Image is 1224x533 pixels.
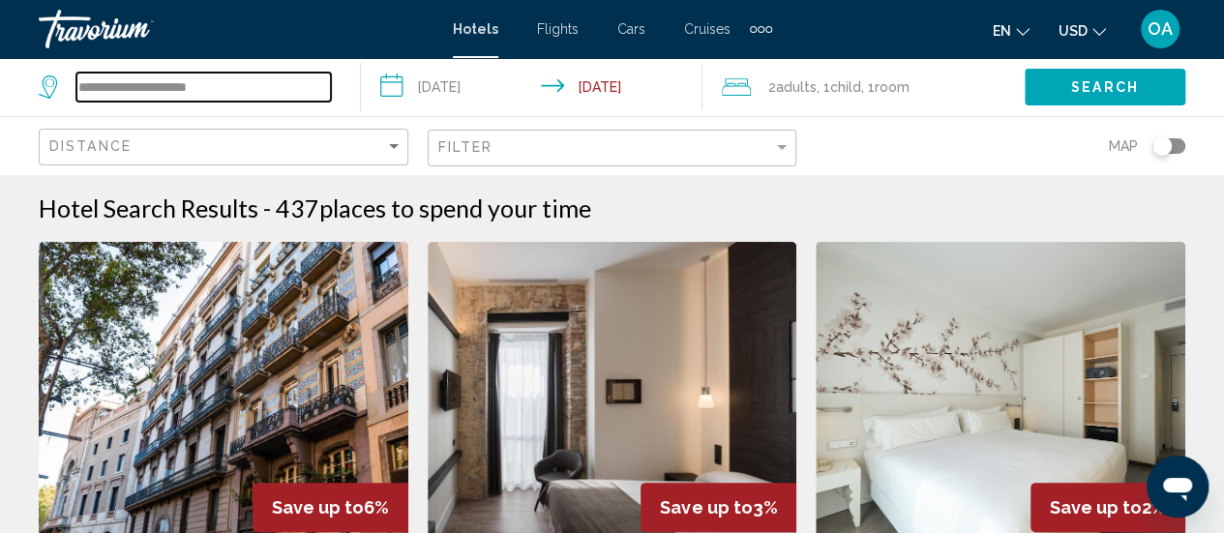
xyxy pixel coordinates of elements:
span: , 1 [817,74,861,101]
button: User Menu [1135,9,1185,49]
span: - [263,193,271,222]
span: Save up to [1050,497,1142,518]
iframe: Button to launch messaging window [1147,456,1209,518]
button: Search [1025,69,1185,104]
mat-select: Sort by [49,139,403,156]
span: Distance [49,138,132,154]
h2: 437 [276,193,591,222]
button: Change language [993,16,1030,44]
span: Search [1071,80,1139,96]
span: Child [830,79,861,95]
div: 3% [641,483,796,532]
span: Room [875,79,910,95]
a: Travorium [39,10,433,48]
span: Save up to [272,497,364,518]
span: Adults [776,79,817,95]
div: 6% [253,483,408,532]
span: OA [1148,19,1173,39]
a: Cruises [684,21,731,37]
span: USD [1059,23,1088,39]
a: Flights [537,21,579,37]
span: Save up to [660,497,752,518]
span: Filter [438,139,493,155]
button: Change currency [1059,16,1106,44]
span: 2 [768,74,817,101]
a: Hotels [453,21,498,37]
span: en [993,23,1011,39]
a: Cars [617,21,645,37]
button: Extra navigation items [750,14,772,44]
div: 2% [1030,483,1185,532]
button: Check-in date: Oct 13, 2025 Check-out date: Oct 15, 2025 [361,58,702,116]
button: Travelers: 2 adults, 1 child [702,58,1025,116]
span: places to spend your time [319,193,591,222]
span: , 1 [861,74,910,101]
button: Toggle map [1138,137,1185,155]
span: Map [1109,133,1138,160]
h1: Hotel Search Results [39,193,258,222]
button: Filter [428,129,797,168]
